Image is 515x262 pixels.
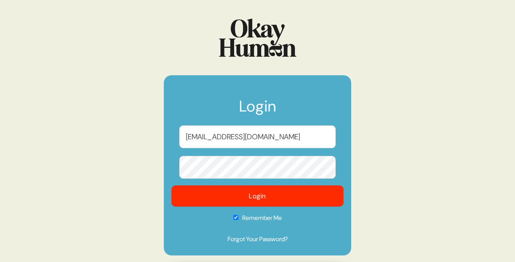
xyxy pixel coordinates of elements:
a: Forgot Your Password? [179,235,336,244]
input: Remember Me [233,215,238,220]
input: Email [179,125,336,148]
button: Login [172,186,344,207]
img: Logo [219,19,296,57]
label: Remember Me [179,213,336,228]
h1: Login [179,98,336,122]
